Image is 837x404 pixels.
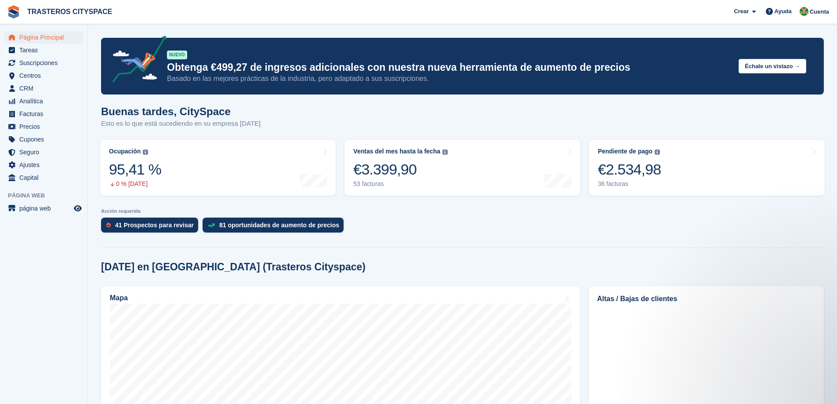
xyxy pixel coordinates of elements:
a: 41 Prospectos para revisar [101,218,203,237]
a: Pendiente de pago €2.534,98 36 facturas [589,140,825,196]
span: Cupones [19,133,72,146]
div: €3.399,90 [353,160,448,178]
p: Esto es lo que está sucediendo en su empresa [DATE] [101,119,261,129]
div: NUEVO [167,51,187,59]
span: Ajustes [19,159,72,171]
h2: [DATE] en [GEOGRAPHIC_DATA] (Trasteros Cityspace) [101,261,366,273]
div: €2.534,98 [598,160,661,178]
img: icon-info-grey-7440780725fd019a000dd9b08b2336e03edf1995a4989e88bcd33f0948082b44.svg [442,149,448,155]
span: CRM [19,82,72,95]
span: Precios [19,120,72,133]
a: 81 oportunidades de aumento de precios [203,218,348,237]
span: Tareas [19,44,72,56]
div: 53 facturas [353,180,448,188]
span: Suscripciones [19,57,72,69]
span: Capital [19,171,72,184]
div: 95,41 % [109,160,161,178]
div: 36 facturas [598,180,661,188]
a: menu [4,108,83,120]
a: menu [4,171,83,184]
p: Acción requerida [101,208,824,214]
span: página web [19,202,72,215]
div: 81 oportunidades de aumento de precios [219,222,339,229]
span: Crear [734,7,749,16]
div: Pendiente de pago [598,148,652,155]
img: icon-info-grey-7440780725fd019a000dd9b08b2336e03edf1995a4989e88bcd33f0948082b44.svg [655,149,660,155]
a: menu [4,44,83,56]
a: menu [4,82,83,95]
a: Ocupación 95,41 % 0 % [DATE] [100,140,336,196]
span: Página web [8,191,87,200]
h2: Altas / Bajas de clientes [597,294,815,304]
h2: Mapa [110,294,128,302]
img: price-adjustments-announcement-icon-8257ccfd72463d97f412b2fc003d46551f7dbcb40ab6d574587a9cd5c0d94... [105,36,167,86]
img: stora-icon-8386f47178a22dfd0bd8f6a31ec36ba5ce8667c1dd55bd0f319d3a0aa187defe.svg [7,5,20,18]
span: Analítica [19,95,72,107]
span: Página Principal [19,31,72,44]
img: CitySpace [800,7,808,16]
a: menu [4,146,83,158]
span: Centros [19,69,72,82]
img: icon-info-grey-7440780725fd019a000dd9b08b2336e03edf1995a4989e88bcd33f0948082b44.svg [143,149,148,155]
a: Ventas del mes hasta la fecha €3.399,90 53 facturas [344,140,580,196]
img: prospect-51fa495bee0391a8d652442698ab0144808aea92771e9ea1ae160a38d050c398.svg [106,222,111,228]
a: menu [4,120,83,133]
span: Facturas [19,108,72,120]
button: Échale un vistazo → [739,59,806,73]
h1: Buenas tardes, CitySpace [101,106,261,117]
a: Vista previa de la tienda [72,203,83,214]
span: Ayuda [775,7,792,16]
div: 41 Prospectos para revisar [115,222,194,229]
a: menu [4,95,83,107]
span: Cuenta [810,7,829,16]
a: menu [4,69,83,82]
img: price_increase_opportunities-93ffe204e8149a01c8c9dc8f82e8f89637d9d84a8eef4429ea346261dce0b2c0.svg [208,223,215,227]
a: menu [4,31,83,44]
a: TRASTEROS CITYSPACE [24,4,116,19]
div: Ventas del mes hasta la fecha [353,148,440,155]
a: menu [4,57,83,69]
a: menu [4,133,83,146]
a: menu [4,159,83,171]
span: Seguro [19,146,72,158]
div: 0 % [DATE] [109,180,161,188]
div: Ocupación [109,148,141,155]
a: menú [4,202,83,215]
p: Basado en las mejores prácticas de la industria, pero adaptado a sus suscripciones. [167,74,732,84]
p: Obtenga €499,27 de ingresos adicionales con nuestra nueva herramienta de aumento de precios [167,61,732,74]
